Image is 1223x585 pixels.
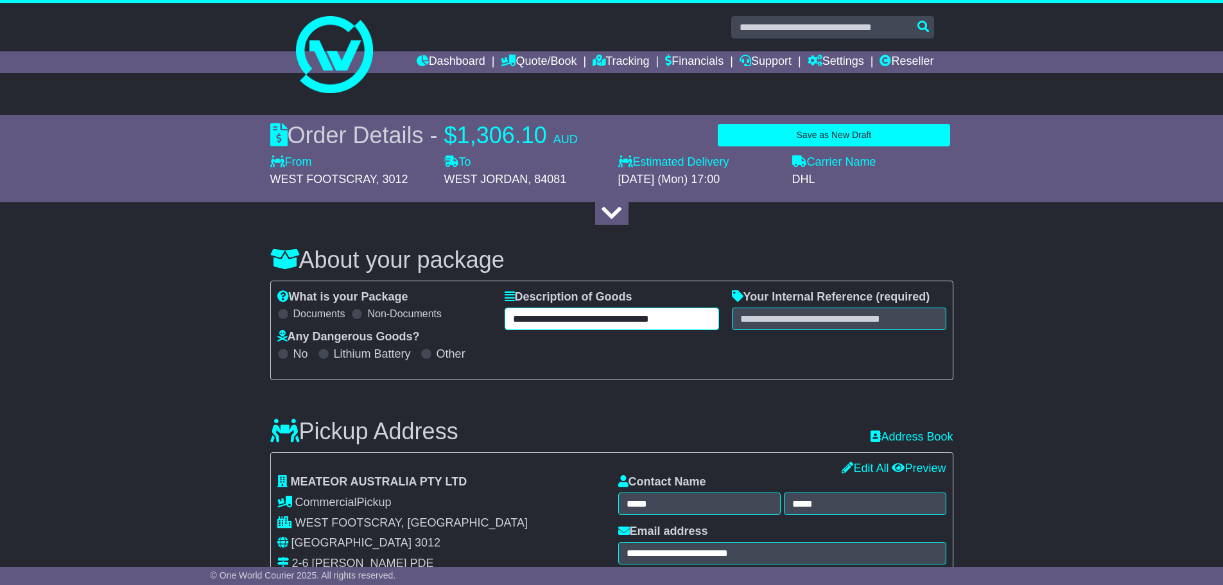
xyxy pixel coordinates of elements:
label: What is your Package [277,290,408,304]
h3: Pickup Address [270,419,458,444]
span: , 84081 [528,173,566,186]
a: Dashboard [417,51,485,73]
a: Financials [665,51,724,73]
label: No [293,347,308,362]
span: AUD [553,133,578,146]
span: 3012 [415,536,440,549]
label: Your Internal Reference (required) [732,290,930,304]
label: Email address [618,525,708,539]
label: Other [437,347,465,362]
span: , 3012 [376,173,408,186]
label: Estimated Delivery [618,155,779,170]
a: Reseller [880,51,933,73]
a: Preview [892,462,946,475]
div: [DATE] (Mon) 17:00 [618,173,779,187]
a: Address Book [871,430,953,444]
a: Settings [808,51,864,73]
label: Contact Name [618,475,706,489]
label: To [444,155,471,170]
span: © One World Courier 2025. All rights reserved. [211,570,396,581]
div: 2-6 [PERSON_NAME] PDE [292,557,434,571]
div: Pickup [277,496,605,510]
span: WEST FOOTSCRAY, [GEOGRAPHIC_DATA] [295,516,528,529]
span: $ [444,122,457,148]
span: [GEOGRAPHIC_DATA] [291,536,412,549]
div: Order Details - [270,121,578,149]
div: DHL [792,173,953,187]
a: Tracking [593,51,649,73]
label: Documents [293,308,345,320]
label: Any Dangerous Goods? [277,330,420,344]
span: WEST FOOTSCRAY [270,173,376,186]
a: Quote/Book [501,51,577,73]
h3: About your package [270,247,953,273]
a: Support [740,51,792,73]
label: Carrier Name [792,155,876,170]
button: Save as New Draft [718,124,950,146]
a: Edit All [842,462,889,475]
label: From [270,155,312,170]
span: Commercial [295,496,357,509]
span: WEST JORDAN [444,173,528,186]
span: MEATEOR AUSTRALIA PTY LTD [291,475,467,488]
span: 1,306.10 [457,122,547,148]
label: Non-Documents [367,308,442,320]
label: Description of Goods [505,290,632,304]
label: Lithium Battery [334,347,411,362]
